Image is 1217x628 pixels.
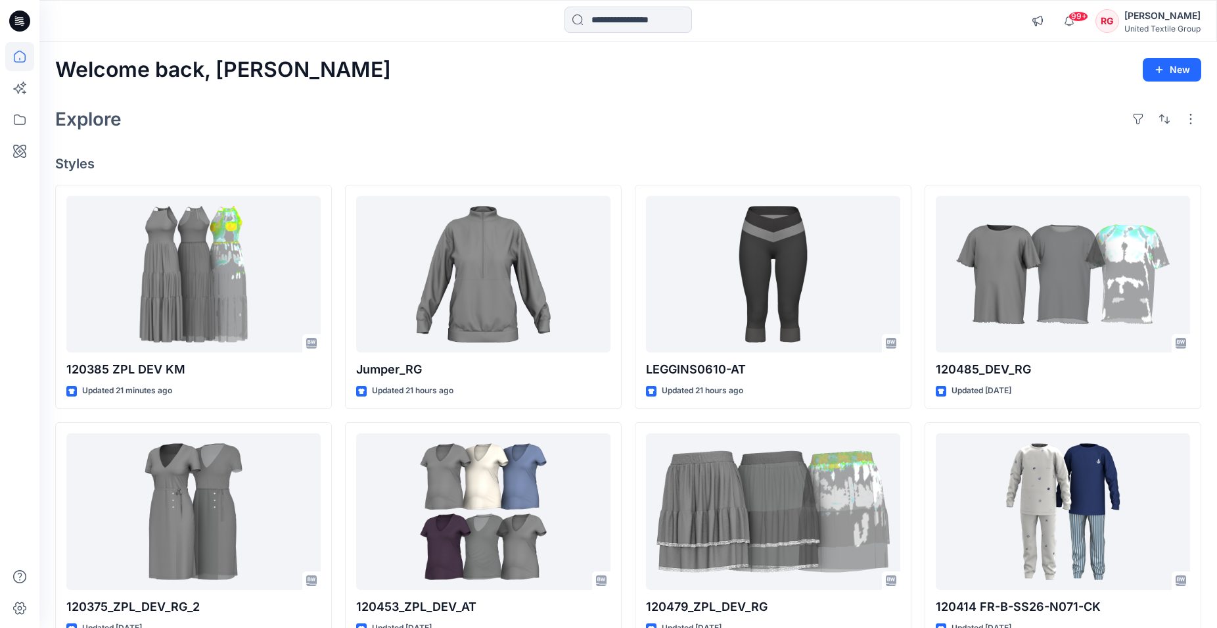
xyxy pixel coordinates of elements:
p: 120375_ZPL_DEV_RG_2 [66,598,321,616]
p: LEGGINS0610-AT [646,360,900,379]
button: New [1143,58,1201,82]
p: Updated 21 hours ago [372,384,453,398]
a: 120385 ZPL DEV KM [66,196,321,353]
a: 120414 FR-B-SS26-N071-CK [936,433,1190,591]
a: Jumper_RG [356,196,610,353]
p: Updated 21 minutes ago [82,384,172,398]
p: 120414 FR-B-SS26-N071-CK [936,598,1190,616]
div: United Textile Group [1124,24,1201,34]
p: 120479_ZPL_DEV_RG [646,598,900,616]
a: LEGGINS0610-AT [646,196,900,353]
p: 120385 ZPL DEV KM [66,360,321,379]
p: Updated [DATE] [952,384,1011,398]
a: 120485_DEV_RG [936,196,1190,353]
a: 120479_ZPL_DEV_RG [646,433,900,591]
p: Updated 21 hours ago [662,384,743,398]
a: 120453_ZPL_DEV_AT [356,433,610,591]
h2: Explore [55,109,122,130]
div: [PERSON_NAME] [1124,8,1201,24]
span: 99+ [1068,11,1088,22]
div: RG [1095,9,1119,33]
p: 120453_ZPL_DEV_AT [356,598,610,616]
h4: Styles [55,156,1201,172]
a: 120375_ZPL_DEV_RG_2 [66,433,321,591]
p: Jumper_RG [356,360,610,379]
p: 120485_DEV_RG [936,360,1190,379]
h2: Welcome back, [PERSON_NAME] [55,58,391,82]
